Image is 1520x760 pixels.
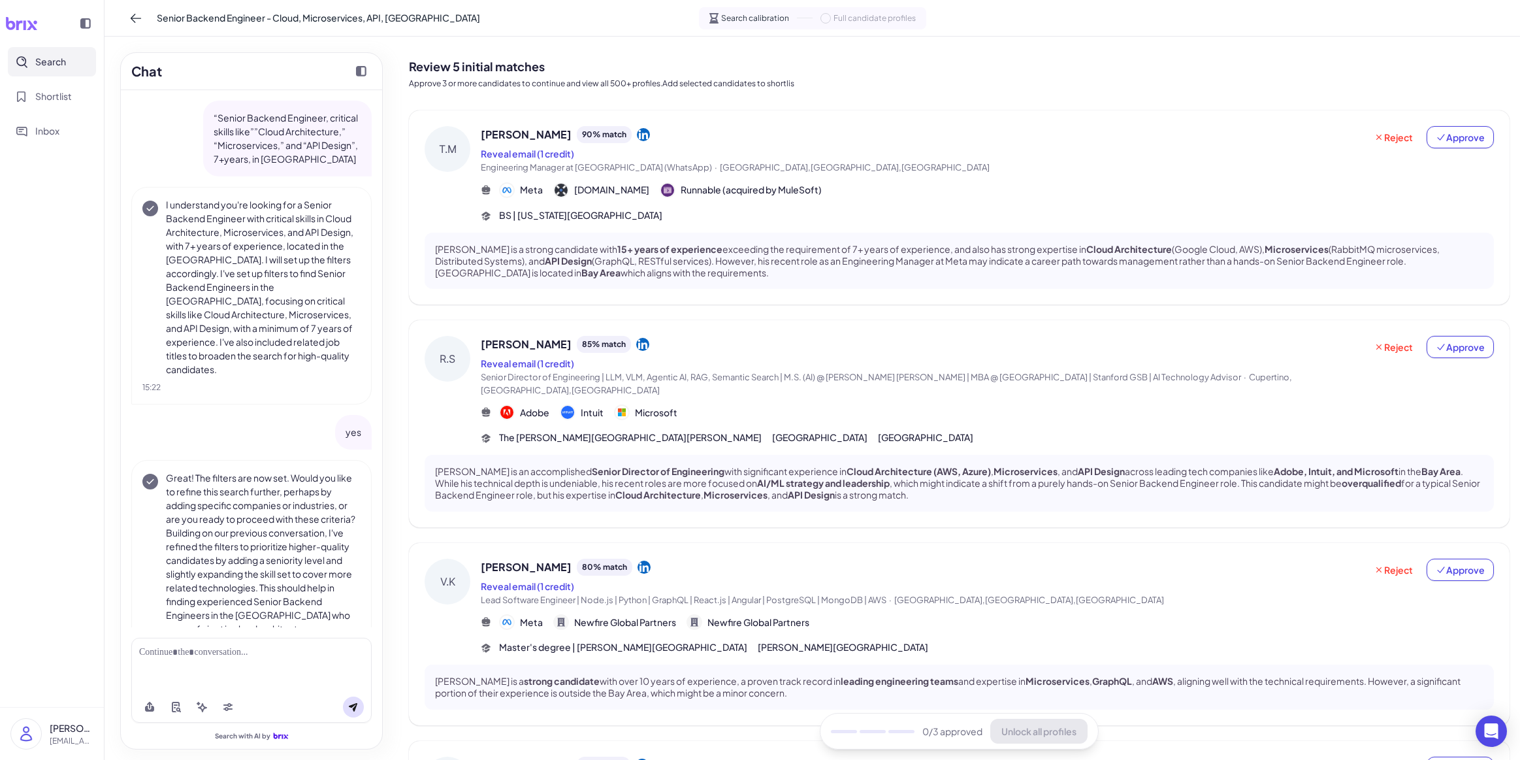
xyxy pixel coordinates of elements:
[757,477,890,489] strong: AI/ML strategy and leadership
[499,640,747,654] span: Master's degree | [PERSON_NAME][GEOGRAPHIC_DATA]
[481,127,572,142] span: [PERSON_NAME]
[435,675,1483,699] p: [PERSON_NAME] is a with over 10 years of experience, a proven track record in and expertise in , ...
[343,697,364,718] button: Send message
[635,406,677,420] span: Microsoft
[681,183,822,197] span: Runnable (acquired by MuleSoft)
[615,406,628,419] img: 公司logo
[481,559,572,575] span: [PERSON_NAME]
[1374,563,1413,576] span: Reject
[922,725,982,738] span: 0 /3 approved
[425,559,470,604] div: V.K
[581,267,621,278] strong: Bay Area
[35,124,59,138] span: Inbox
[758,640,928,654] span: [PERSON_NAME][GEOGRAPHIC_DATA]
[435,243,1483,279] p: [PERSON_NAME] is a strong candidate with exceeding the requirement of 7+ years of experience, and...
[994,465,1058,477] strong: Microservices
[214,111,361,166] p: “Senior Backend Engineer, critical skills like””Cloud Architecture,” “Microservices,” and “APl De...
[351,61,372,82] button: Collapse chat
[1342,477,1401,489] strong: overqualified
[1274,465,1399,477] strong: Adobe, Intuit, and Microsoft
[481,580,574,593] button: Reveal email (1 credit)
[500,184,513,197] img: 公司logo
[772,431,867,444] span: [GEOGRAPHIC_DATA]
[166,198,361,376] p: I understand you're looking for a Senior Backend Engineer with critical skills in Cloud Architect...
[481,337,572,352] span: [PERSON_NAME]
[661,184,674,197] img: 公司logo
[499,431,762,444] span: The [PERSON_NAME][GEOGRAPHIC_DATA][PERSON_NAME]
[1436,340,1485,354] span: Approve
[1436,131,1485,144] span: Approve
[615,489,701,501] strong: Cloud Architecture
[481,595,886,605] span: Lead Software Engineer | Node.js | Python | GraphQL | React.js | Angular | PostgreSQL | MongoDB |...
[788,489,835,501] strong: API Design
[847,465,991,477] strong: Cloud Architecture (AWS, Azure)
[50,735,93,747] p: [EMAIL_ADDRESS][DOMAIN_NAME]
[1436,563,1485,576] span: Approve
[425,336,470,382] div: R.S
[1476,716,1507,747] div: Open Intercom Messenger
[35,90,72,103] span: Shortlist
[1086,243,1172,255] strong: Cloud Architecture
[481,162,712,173] span: Engineering Manager at [GEOGRAPHIC_DATA] (WhatsApp)
[157,11,480,25] span: Senior Backend Engineer - Cloud, Microservices, API, [GEOGRAPHIC_DATA]
[833,12,916,24] span: Full candidate profiles
[1427,336,1494,358] button: Approve
[545,255,592,267] strong: API Design
[592,465,724,477] strong: Senior Director of Engineering
[11,719,41,749] img: user_logo.png
[878,431,973,444] span: [GEOGRAPHIC_DATA]
[1374,340,1413,354] span: Reject
[346,425,361,439] p: yes
[1365,126,1421,148] button: Reject
[1421,465,1461,477] strong: Bay Area
[1427,559,1494,581] button: Approve
[703,489,768,501] strong: Microservices
[894,595,1164,605] span: [GEOGRAPHIC_DATA],[GEOGRAPHIC_DATA],[GEOGRAPHIC_DATA]
[499,208,662,222] span: BS | [US_STATE][GEOGRAPHIC_DATA]
[481,357,574,371] button: Reveal email (1 credit)
[524,675,600,687] strong: strong candidate
[131,61,162,81] h2: Chat
[617,243,722,255] strong: 15+ years of experience
[1078,465,1125,477] strong: API Design
[555,184,568,197] img: 公司logo
[577,126,632,143] div: 90 % match
[520,406,549,420] span: Adobe
[35,55,66,69] span: Search
[50,721,93,735] p: [PERSON_NAME]
[574,616,676,629] span: Newfire Global Partners
[481,372,1292,395] span: Cupertino,[GEOGRAPHIC_DATA],[GEOGRAPHIC_DATA]
[1265,243,1329,255] strong: Microservices
[481,147,574,161] button: Reveal email (1 credit)
[1365,559,1421,581] button: Reject
[215,732,270,740] span: Search with AI by
[581,406,604,420] span: Intuit
[720,162,990,173] span: [GEOGRAPHIC_DATA],[GEOGRAPHIC_DATA],[GEOGRAPHIC_DATA]
[1152,675,1173,687] strong: AWS
[1026,675,1090,687] strong: Microservices
[8,116,96,146] button: Inbox
[481,372,1241,382] span: Senior Director of Engineering | LLM, VLM, Agentic AI, RAG, Semantic Search | M.S. (AI) @ [PERSON...
[715,162,717,173] span: ·
[500,616,513,629] img: 公司logo
[1244,372,1246,382] span: ·
[574,183,649,197] span: [DOMAIN_NAME]
[520,616,543,629] span: Meta
[1365,336,1421,358] button: Reject
[435,465,1483,501] p: [PERSON_NAME] is an accomplished with significant experience in , , and across leading tech compa...
[1092,675,1132,687] strong: GraphQL
[166,471,361,650] p: Great! The filters are now set. Would you like to refine this search further, perhaps by adding s...
[721,12,789,24] span: Search calibration
[841,675,958,687] strong: leading engineering teams
[409,58,1510,75] h2: Review 5 initial matches
[425,126,470,172] div: T.M
[142,382,361,393] div: 15:22
[577,559,632,576] div: 80 % match
[889,595,892,605] span: ·
[577,336,631,353] div: 85 % match
[8,47,96,76] button: Search
[409,78,1510,90] p: Approve 3 or more candidates to continue and view all 500+ profiles.Add selected candidates to sh...
[520,183,543,197] span: Meta
[500,406,513,419] img: 公司logo
[8,82,96,111] button: Shortlist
